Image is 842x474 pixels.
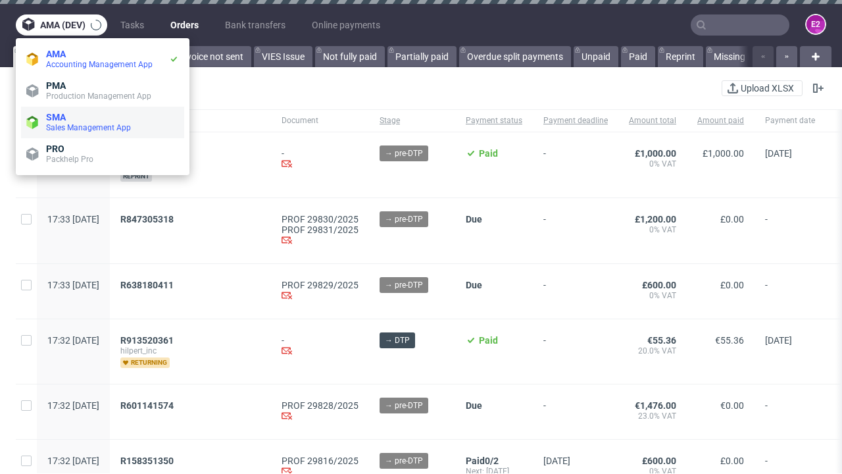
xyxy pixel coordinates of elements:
span: £0.00 [720,214,744,224]
span: £0.00 [720,280,744,290]
span: - [543,280,608,303]
span: 17:33 [DATE] [47,214,99,224]
a: R638180411 [120,280,176,290]
span: [DATE] [765,335,792,346]
span: Document [282,115,359,126]
span: 17:33 [DATE] [47,280,99,290]
span: Amount paid [697,115,744,126]
span: 17:32 [DATE] [47,400,99,411]
a: PROF 29831/2025 [282,224,359,235]
span: 0% VAT [629,159,676,169]
span: → pre-DTP [385,455,423,467]
span: R913520361 [120,335,174,346]
span: Amount total [629,115,676,126]
a: Unpaid [574,46,618,67]
a: Online payments [304,14,388,36]
span: - [543,400,608,423]
span: Stage [380,115,445,126]
span: Paid [466,456,485,466]
span: → pre-DTP [385,279,423,291]
span: AMA [46,49,66,59]
span: [DATE] [765,148,792,159]
span: Due [466,280,482,290]
span: £1,200.00 [635,214,676,224]
span: £0.00 [720,456,744,466]
a: R158351350 [120,456,176,466]
div: - [282,335,359,358]
span: Due [466,214,482,224]
span: PMA [46,80,66,91]
span: - [543,148,608,182]
span: €0.00 [720,400,744,411]
span: Payment date [765,115,815,126]
a: R913520361 [120,335,176,346]
span: - [765,400,815,423]
span: 0% VAT [629,290,676,301]
span: Payment status [466,115,522,126]
span: €55.36 [647,335,676,346]
a: Overdue split payments [459,46,571,67]
span: £600.00 [642,280,676,290]
a: PROF 29829/2025 [282,280,359,290]
a: PROPackhelp Pro [21,138,184,170]
a: PMAProduction Management App [21,75,184,107]
span: → pre-DTP [385,213,423,225]
span: R638180411 [120,280,174,290]
a: Invoice not sent [171,46,251,67]
span: €1,476.00 [635,400,676,411]
span: €55.36 [715,335,744,346]
button: Upload XLSX [722,80,803,96]
span: R601141574 [120,400,174,411]
span: 17:32 [DATE] [47,335,99,346]
span: PRO [46,144,64,154]
div: - [282,148,359,171]
span: Payment deadline [543,115,608,126]
span: Paid [479,335,498,346]
span: 17:32 [DATE] [47,456,99,466]
span: - [543,214,608,248]
a: PROF 29816/2025 [282,456,359,466]
span: 23.0% VAT [629,411,676,421]
span: £1,000.00 [635,148,676,159]
span: - [765,280,815,303]
span: ama (dev) [40,20,86,30]
a: R601141574 [120,400,176,411]
span: 0/2 [485,456,499,466]
span: Due [466,400,482,411]
button: ama (dev) [16,14,107,36]
span: - [765,214,815,248]
figcaption: e2 [806,15,825,34]
span: Production Management App [46,92,151,101]
a: Reprint [658,46,703,67]
span: reprint_ [120,159,260,169]
span: - [543,335,608,368]
a: PROF 29828/2025 [282,400,359,411]
span: → DTP [385,334,410,346]
span: Upload XLSX [738,84,797,93]
span: R847305318 [120,214,174,224]
a: Missing invoice [706,46,783,67]
a: SMASales Management App [21,107,184,138]
a: Bank transfers [217,14,293,36]
span: Sales Management App [46,123,131,132]
a: Not fully paid [315,46,385,67]
a: VIES Issue [254,46,312,67]
a: Paid [621,46,655,67]
a: Tasks [112,14,152,36]
span: £1,000.00 [703,148,744,159]
span: [DATE] [543,456,570,466]
span: Accounting Management App [46,60,153,69]
span: £600.00 [642,456,676,466]
span: 0% VAT [629,224,676,235]
span: 20.0% VAT [629,346,676,356]
span: returning [120,357,170,368]
span: reprint [120,171,152,182]
a: Orders [162,14,207,36]
span: → pre-DTP [385,147,423,159]
a: PROF 29830/2025 [282,214,359,224]
span: Packhelp Pro [46,155,93,164]
a: Partially paid [387,46,457,67]
span: Paid [479,148,498,159]
span: → pre-DTP [385,400,423,411]
a: All [13,46,51,67]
